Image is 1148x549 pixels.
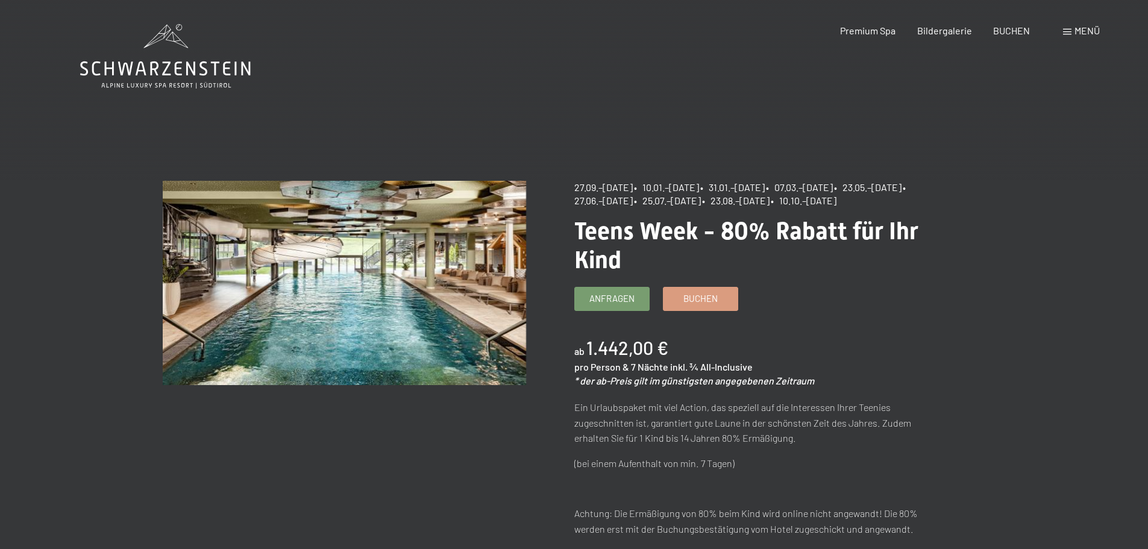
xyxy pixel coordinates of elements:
[575,287,649,310] a: Anfragen
[574,217,918,274] span: Teens Week - 80% Rabatt für Ihr Kind
[766,181,833,193] span: • 07.03.–[DATE]
[670,361,753,372] span: inkl. ¾ All-Inclusive
[683,292,718,305] span: Buchen
[663,287,738,310] a: Buchen
[834,181,902,193] span: • 23.05.–[DATE]
[574,361,629,372] span: pro Person &
[631,361,668,372] span: 7 Nächte
[771,195,836,206] span: • 10.10.–[DATE]
[917,25,972,36] a: Bildergalerie
[589,292,635,305] span: Anfragen
[574,181,633,193] span: 27.09.–[DATE]
[1074,25,1100,36] span: Menü
[840,25,896,36] a: Premium Spa
[993,25,1030,36] a: BUCHEN
[586,337,668,359] b: 1.442,00 €
[574,375,814,386] em: * der ab-Preis gilt im günstigsten angegebenen Zeitraum
[634,181,699,193] span: • 10.01.–[DATE]
[702,195,770,206] span: • 23.08.–[DATE]
[700,181,765,193] span: • 31.01.–[DATE]
[163,181,526,385] img: Teens Week - 80% Rabatt für Ihr Kind
[574,456,938,471] p: (bei einem Aufenthalt von min. 7 Tagen)
[574,345,585,357] span: ab
[574,400,938,446] p: Ein Urlaubspaket mit viel Action, das speziell auf die Interessen Ihrer Teenies zugeschnitten ist...
[574,506,938,536] p: Achtung: Die Ermäßigung von 80% beim Kind wird online nicht angewandt! Die 80% werden erst mit de...
[634,195,701,206] span: • 25.07.–[DATE]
